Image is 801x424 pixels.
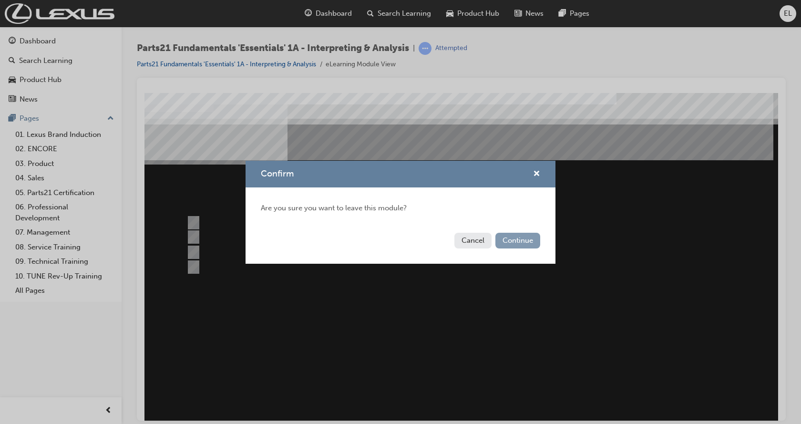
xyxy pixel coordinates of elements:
[246,161,555,264] div: Confirm
[246,187,555,229] div: Are you sure you want to leave this module?
[261,168,294,179] span: Confirm
[533,168,540,180] button: cross-icon
[454,233,492,248] button: Cancel
[533,170,540,179] span: cross-icon
[495,233,540,248] button: Continue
